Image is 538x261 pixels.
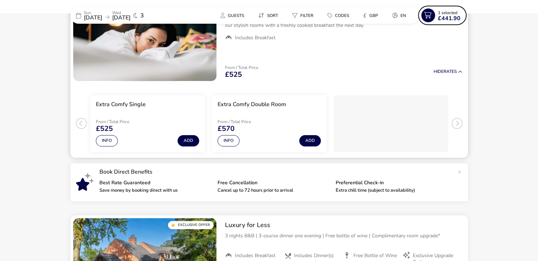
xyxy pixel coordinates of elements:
button: Add [178,135,199,146]
span: Free Bottle of Wine [353,253,397,259]
p: Save money by booking direct with us [99,188,212,193]
div: Exclusive Offer [168,221,214,229]
p: Sun [84,11,102,15]
h3: Extra Comfy Single [96,101,146,108]
h2: Luxury for Less [225,221,462,229]
span: Guests [228,13,244,18]
button: 1 Selected£441.90 [420,7,465,24]
button: en [387,10,412,21]
span: £570 [218,125,235,132]
span: 3 [140,13,144,18]
span: £525 [96,125,113,132]
naf-pibe-menu-bar-item: Codes [322,10,358,21]
p: From / Total Price [218,120,268,124]
p: Best Rate Guaranteed [99,180,212,185]
span: Sort [267,13,278,18]
naf-pibe-menu-bar-item: Filter [287,10,322,21]
span: Hide [434,69,444,74]
div: Sun[DATE]Wed[DATE]3 [70,7,177,24]
span: £441.90 [438,16,461,21]
button: HideRates [434,69,462,74]
h3: Extra Comfy Double Room [218,101,286,108]
span: Includes Breakfast [235,253,276,259]
span: en [400,13,406,18]
span: Includes Dinner(s) [294,253,334,259]
naf-pibe-menu-bar-item: Guests [215,10,253,21]
naf-pibe-menu-bar-item: Sort [253,10,287,21]
swiper-slide: 3 / 3 [330,92,452,155]
button: Guests [215,10,250,21]
button: Codes [322,10,355,21]
naf-pibe-menu-bar-item: £GBP [358,10,387,21]
swiper-slide: 1 / 3 [87,92,208,155]
span: 1 Selected [438,10,457,16]
p: From / Total Price [96,120,146,124]
button: Info [218,135,239,146]
p: Wed [112,11,131,15]
p: Free Cancellation [218,180,330,185]
p: Cancel up to 72 hours prior to arrival [218,188,330,193]
button: Add [299,135,321,146]
span: [DATE] [112,14,131,22]
p: From / Total Price [225,65,258,70]
button: Info [96,135,118,146]
span: Includes Breakfast [235,35,276,41]
swiper-slide: 2 / 3 [208,92,330,155]
naf-pibe-menu-bar-item: 1 Selected£441.90 [420,7,468,24]
button: Sort [253,10,284,21]
p: 3 nights B&B | 3-course dinner one evening | Free bottle of wine | Complimentary room upgrade* [225,232,462,239]
p: Preferential Check-in [336,180,448,185]
span: [DATE] [84,14,102,22]
p: Extra chill time (subject to availability) [336,188,448,193]
span: Codes [335,13,349,18]
span: Filter [300,13,313,18]
span: GBP [369,13,378,18]
span: £525 [225,71,242,78]
naf-pibe-menu-bar-item: en [387,10,415,21]
button: £GBP [358,10,384,21]
button: Filter [287,10,319,21]
p: Book Direct Benefits [99,169,454,175]
swiper-slide: 1 / 1 [73,0,216,81]
i: £ [363,12,366,19]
